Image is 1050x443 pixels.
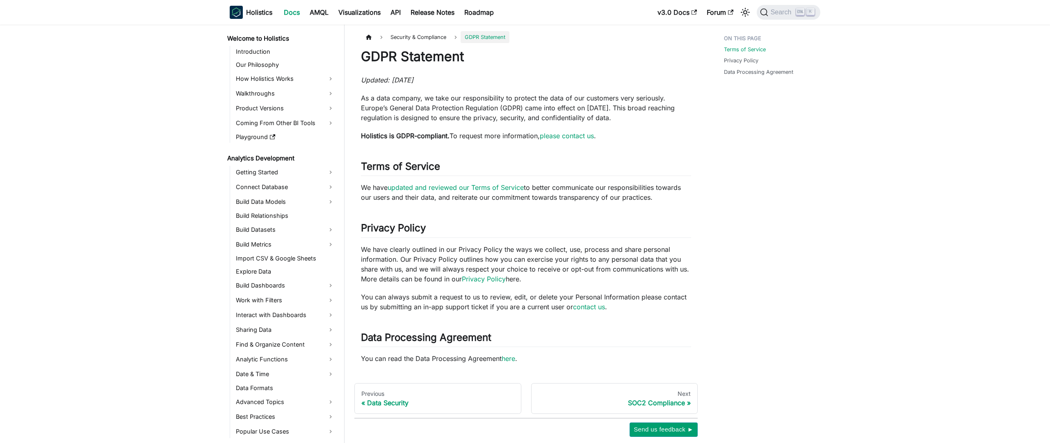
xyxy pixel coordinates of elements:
[233,166,337,179] a: Getting Started
[459,6,499,19] a: Roadmap
[462,275,506,283] a: Privacy Policy
[768,9,797,16] span: Search
[233,102,337,115] a: Product Versions
[333,6,386,19] a: Visualizations
[724,68,793,76] a: Data Processing Agreement
[233,59,337,71] a: Our Philosophy
[230,6,272,19] a: HolisticsHolistics
[246,7,272,17] b: Holistics
[361,244,691,284] p: We have clearly outlined in our Privacy Policy the ways we collect, use, process and share person...
[233,279,337,292] a: Build Dashboards
[406,6,459,19] a: Release Notes
[361,48,691,65] h1: GDPR Statement
[538,399,691,407] div: SOC2 Compliance
[361,331,691,347] h2: Data Processing Agreement
[361,222,691,237] h2: Privacy Policy
[233,195,337,208] a: Build Data Models
[233,410,337,423] a: Best Practices
[361,354,691,363] p: You can read the Data Processing Agreement .
[233,308,337,322] a: Interact with Dashboards
[233,72,337,85] a: How Holistics Works
[233,338,337,351] a: Find & Organize Content
[361,390,514,397] div: Previous
[233,253,337,264] a: Import CSV & Google Sheets
[461,31,509,43] span: GDPR Statement
[233,323,337,336] a: Sharing Data
[724,46,766,53] a: Terms of Service
[279,6,305,19] a: Docs
[221,25,345,443] nav: Docs sidebar
[354,383,521,414] a: PreviousData Security
[361,183,691,202] p: We have to better communicate our responsibilities towards our users and their data, and reiterat...
[233,294,337,307] a: Work with Filters
[233,180,337,194] a: Connect Database
[233,116,337,130] a: Coming From Other BI Tools
[233,395,337,409] a: Advanced Topics
[361,292,691,312] p: You can always submit a request to us to review, edit, or delete your Personal Information please...
[702,6,738,19] a: Forum
[361,131,691,141] p: To request more information, .
[538,390,691,397] div: Next
[361,31,377,43] a: Home page
[233,46,337,57] a: Introduction
[233,238,337,251] a: Build Metrics
[540,132,594,140] a: please contact us
[233,266,337,277] a: Explore Data
[806,8,815,16] kbd: K
[361,76,413,84] em: Updated: [DATE]
[634,424,694,435] span: Send us feedback ►
[225,153,337,164] a: Analytics Development
[225,33,337,44] a: Welcome to Holistics
[233,87,337,100] a: Walkthroughs
[233,353,337,366] a: Analytic Functions
[757,5,820,20] button: Search (Ctrl+K)
[233,425,337,438] a: Popular Use Cases
[630,422,698,436] button: Send us feedback ►
[531,383,698,414] a: NextSOC2 Compliance
[361,93,691,123] p: As a data company, we take our responsibility to protect the data of our customers very seriously...
[361,160,691,176] h2: Terms of Service
[361,31,691,43] nav: Breadcrumbs
[233,382,337,394] a: Data Formats
[724,57,758,64] a: Privacy Policy
[361,399,514,407] div: Data Security
[230,6,243,19] img: Holistics
[386,31,450,43] span: Security & Compliance
[233,131,337,143] a: Playground
[739,6,752,19] button: Switch between dark and light mode (currently light mode)
[233,368,337,381] a: Date & Time
[386,6,406,19] a: API
[305,6,333,19] a: AMQL
[233,210,337,221] a: Build Relationships
[653,6,702,19] a: v3.0 Docs
[573,303,605,311] a: contact us
[233,223,337,236] a: Build Datasets
[361,132,450,140] strong: Holistics is GDPR-compliant.
[354,383,698,414] nav: Docs pages
[388,183,524,192] a: updated and reviewed our Terms of Service
[502,354,515,363] a: here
